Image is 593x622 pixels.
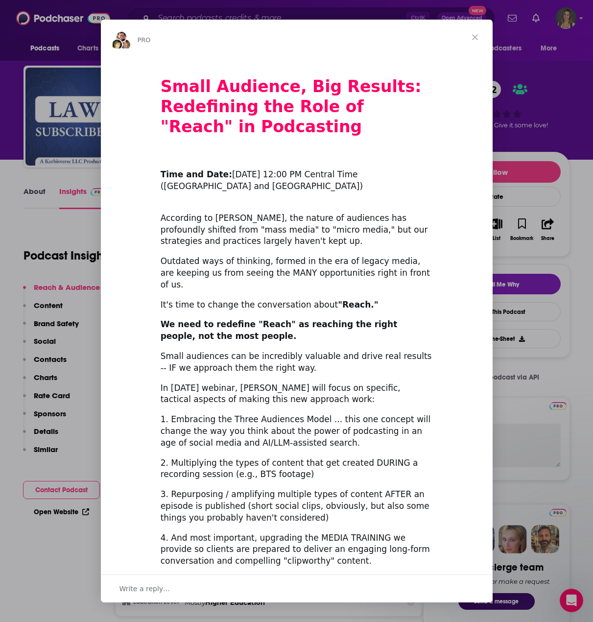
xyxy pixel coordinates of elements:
[116,31,127,43] img: Sydney avatar
[161,299,433,311] div: It's time to change the conversation about
[119,39,131,50] img: Dave avatar
[161,532,433,567] div: 4. And most important, upgrading the MEDIA TRAINING we provide so clients are prepared to deliver...
[161,158,433,192] div: ​ [DATE] 12:00 PM Central Time ([GEOGRAPHIC_DATA] and [GEOGRAPHIC_DATA])
[111,39,123,50] img: Barbara avatar
[161,169,232,179] b: Time and Date:
[138,36,151,44] span: PRO
[161,414,433,449] div: 1. Embracing the Three Audiences Model ... this one concept will change the way you think about t...
[161,489,433,524] div: 3. Repurposing / amplifying multiple types of content AFTER an episode is published (short social...
[161,351,433,374] div: Small audiences can be incredibly valuable and drive real results -- IF we approach them the righ...
[161,319,398,341] b: We need to redefine "Reach" as reaching the right people, not the most people.
[101,574,493,602] div: Open conversation and reply
[161,457,433,481] div: 2. Multiplying the types of content that get created DURING a recording session (e.g., BTS footage)
[457,20,493,55] span: Close
[119,582,170,595] span: Write a reply…
[161,201,433,247] div: According to [PERSON_NAME], the nature of audiences has profoundly shifted from "mass media" to "...
[338,300,378,310] b: "Reach."
[161,383,433,406] div: In [DATE] webinar, [PERSON_NAME] will focus on specific, tactical aspects of making this new appr...
[161,256,433,290] div: Outdated ways of thinking, formed in the era of legacy media, are keeping us from seeing the MANY...
[161,77,422,136] b: Small Audience, Big Results: Redefining the Role of "Reach" in Podcasting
